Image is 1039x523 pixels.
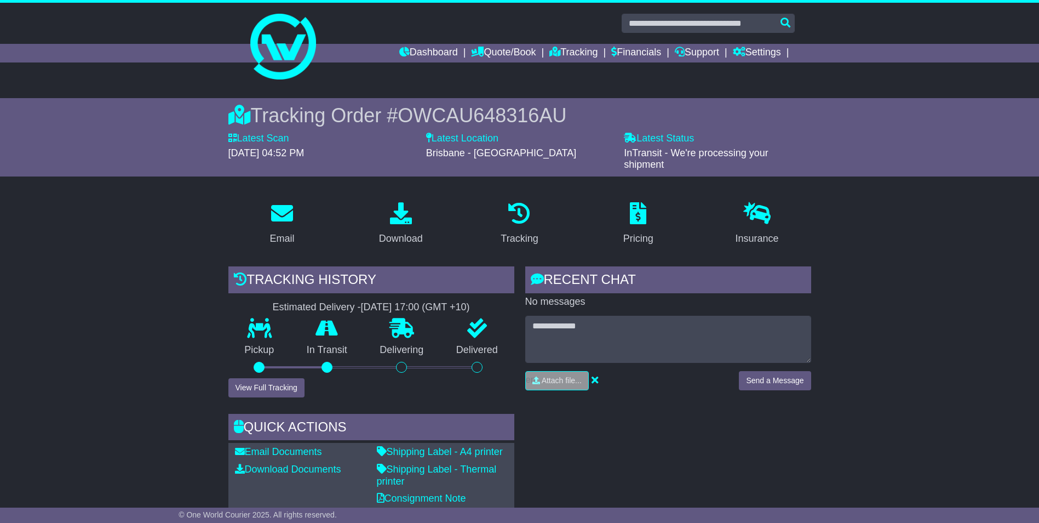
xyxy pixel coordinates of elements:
[372,198,430,250] a: Download
[228,302,514,314] div: Estimated Delivery -
[426,133,498,145] label: Latest Location
[290,344,364,356] p: In Transit
[525,266,811,296] div: RECENT CHAT
[611,44,661,62] a: Financials
[228,147,305,158] span: [DATE] 04:52 PM
[398,104,566,127] span: OWCAU648316AU
[624,133,694,145] label: Latest Status
[361,302,470,314] div: [DATE] 17:00 (GMT +10)
[228,414,514,444] div: Quick Actions
[549,44,598,62] a: Tracking
[364,344,440,356] p: Delivering
[235,446,322,457] a: Email Documents
[736,231,779,246] div: Insurance
[399,44,458,62] a: Dashboard
[228,133,289,145] label: Latest Scan
[440,344,514,356] p: Delivered
[377,493,466,504] a: Consignment Note
[733,44,781,62] a: Settings
[426,147,576,158] span: Brisbane - [GEOGRAPHIC_DATA]
[235,464,341,475] a: Download Documents
[471,44,536,62] a: Quote/Book
[228,344,291,356] p: Pickup
[228,266,514,296] div: Tracking history
[525,296,811,308] p: No messages
[739,371,811,390] button: Send a Message
[228,104,811,127] div: Tracking Order #
[262,198,301,250] a: Email
[675,44,719,62] a: Support
[377,464,497,487] a: Shipping Label - Thermal printer
[377,446,503,457] a: Shipping Label - A4 printer
[501,231,538,246] div: Tracking
[228,378,305,397] button: View Full Tracking
[728,198,786,250] a: Insurance
[616,198,661,250] a: Pricing
[179,510,337,519] span: © One World Courier 2025. All rights reserved.
[623,231,653,246] div: Pricing
[269,231,294,246] div: Email
[493,198,545,250] a: Tracking
[624,147,768,170] span: InTransit - We're processing your shipment
[379,231,423,246] div: Download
